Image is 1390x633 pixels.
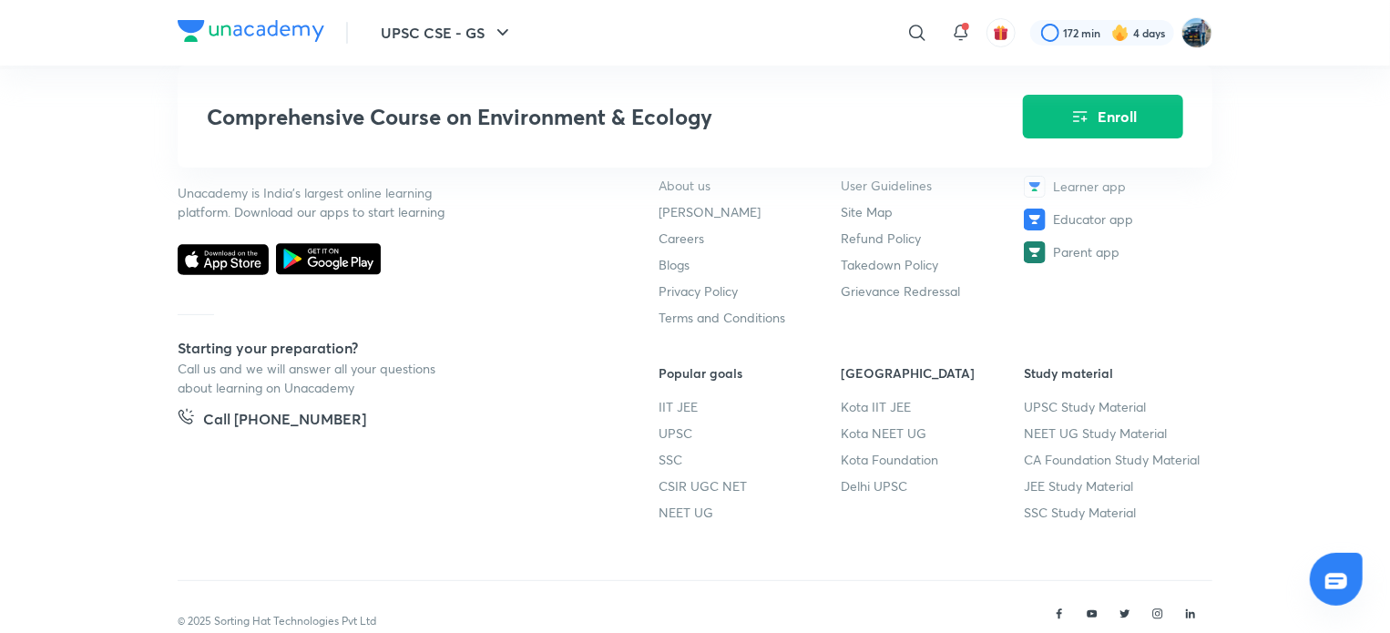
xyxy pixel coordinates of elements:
[1024,209,1046,230] img: Educator app
[659,229,704,248] span: Careers
[1181,17,1212,48] img: I A S babu
[178,183,451,221] p: Unacademy is India’s largest online learning platform. Download our apps to start learning
[659,229,842,248] a: Careers
[659,476,842,495] a: CSIR UGC NET
[178,613,376,629] p: © 2025 Sorting Hat Technologies Pvt Ltd
[1024,424,1207,443] a: NEET UG Study Material
[986,18,1016,47] button: avatar
[1053,242,1119,261] span: Parent app
[178,337,600,359] h5: Starting your preparation?
[1111,24,1129,42] img: streak
[842,397,1025,416] a: Kota IIT JEE
[842,363,1025,383] h6: [GEOGRAPHIC_DATA]
[178,408,366,434] a: Call [PHONE_NUMBER]
[1024,503,1207,522] a: SSC Study Material
[993,25,1009,41] img: avatar
[1053,177,1126,196] span: Learner app
[1024,450,1207,469] a: CA Foundation Study Material
[842,450,1025,469] a: Kota Foundation
[659,503,842,522] a: NEET UG
[659,363,842,383] h6: Popular goals
[1053,209,1133,229] span: Educator app
[659,424,842,443] a: UPSC
[370,15,525,51] button: UPSC CSE - GS
[842,476,1025,495] a: Delhi UPSC
[659,176,842,195] a: About us
[659,308,842,327] a: Terms and Conditions
[842,202,1025,221] a: Site Map
[842,424,1025,443] a: Kota NEET UG
[659,281,842,301] a: Privacy Policy
[1024,241,1207,263] a: Parent app
[659,397,842,416] a: IIT JEE
[207,104,920,130] h3: Comprehensive Course on Environment & Ecology
[659,202,842,221] a: [PERSON_NAME]
[1024,241,1046,263] img: Parent app
[1024,363,1207,383] h6: Study material
[659,450,842,469] a: SSC
[1024,209,1207,230] a: Educator app
[1023,95,1183,138] button: Enroll
[203,408,366,434] h5: Call [PHONE_NUMBER]
[178,20,324,46] a: Company Logo
[1024,476,1207,495] a: JEE Study Material
[178,20,324,42] img: Company Logo
[842,176,1025,195] a: User Guidelines
[1024,176,1046,198] img: Learner app
[178,359,451,397] p: Call us and we will answer all your questions about learning on Unacademy
[842,229,1025,248] a: Refund Policy
[1024,397,1207,416] a: UPSC Study Material
[659,255,842,274] a: Blogs
[842,281,1025,301] a: Grievance Redressal
[842,255,1025,274] a: Takedown Policy
[1024,176,1207,198] a: Learner app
